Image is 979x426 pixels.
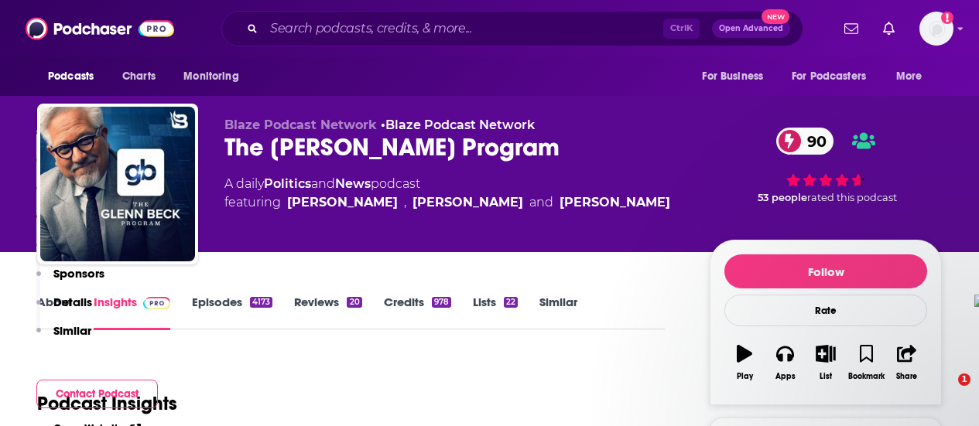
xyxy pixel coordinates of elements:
img: User Profile [919,12,953,46]
a: Show notifications dropdown [838,15,864,42]
img: Podchaser - Follow, Share and Rate Podcasts [26,14,174,43]
span: , [404,193,406,212]
span: featuring [224,193,670,212]
input: Search podcasts, credits, & more... [264,16,663,41]
a: News [335,176,371,191]
span: 1 [958,373,970,386]
p: Details [53,295,92,309]
a: 90 [776,128,834,155]
a: Reviews20 [294,295,361,330]
div: A daily podcast [224,175,670,212]
div: Search podcasts, credits, & more... [221,11,803,46]
button: Open AdvancedNew [712,19,790,38]
svg: Add a profile image [941,12,953,24]
button: open menu [37,62,114,91]
div: 20 [347,297,361,308]
button: Similar [36,323,91,352]
div: 22 [504,297,518,308]
span: Podcasts [48,66,94,87]
a: Blaze Podcast Network [385,118,535,132]
span: For Podcasters [792,66,866,87]
div: 4173 [250,297,272,308]
span: Ctrl K [663,19,700,39]
img: The Glenn Beck Program [40,107,195,261]
span: Blaze Podcast Network [224,118,377,132]
button: open menu [691,62,782,91]
span: Open Advanced [719,25,783,32]
button: open menu [173,62,258,91]
span: • [381,118,535,132]
a: Episodes4173 [192,295,272,330]
button: Show profile menu [919,12,953,46]
span: For Business [702,66,763,87]
a: Steve Burguiere [412,193,523,212]
a: Politics [264,176,311,191]
button: open menu [782,62,888,91]
span: Charts [122,66,156,87]
span: and [529,193,553,212]
span: 53 people [758,192,807,203]
button: Follow [724,254,927,288]
a: Lists22 [473,295,518,330]
span: Monitoring [183,66,238,87]
button: open menu [885,62,942,91]
span: and [311,176,335,191]
a: Glenn Beck [287,193,398,212]
span: Logged in as amandawoods [919,12,953,46]
button: Details [36,295,92,323]
p: Similar [53,323,91,338]
iframe: Intercom live chat [926,373,964,411]
a: Show notifications dropdown [877,15,901,42]
button: Contact Podcast [36,380,158,408]
div: 90 53 peoplerated this podcast [710,118,942,213]
span: 90 [792,128,834,155]
div: [PERSON_NAME] [560,193,670,212]
div: 978 [432,297,451,308]
span: rated this podcast [807,192,897,203]
a: Similar [539,295,577,330]
span: More [896,66,923,87]
span: New [762,9,789,24]
a: Charts [112,62,165,91]
a: Credits978 [384,295,451,330]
